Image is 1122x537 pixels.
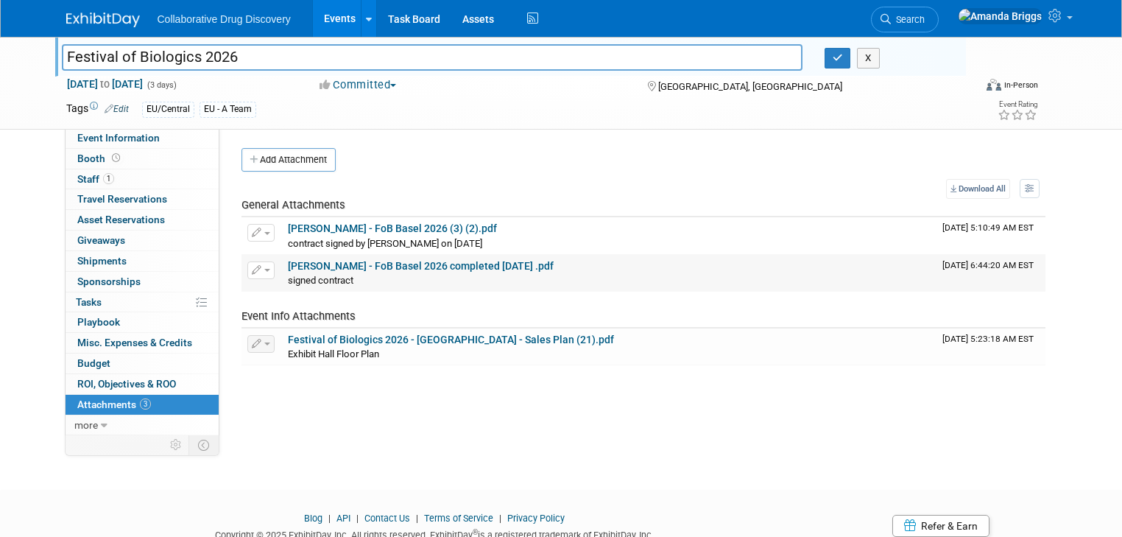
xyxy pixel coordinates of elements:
span: | [325,513,334,524]
a: Budget [66,354,219,373]
span: Travel Reservations [77,193,167,205]
a: Search [871,7,939,32]
a: Contact Us [364,513,410,524]
div: EU - A Team [200,102,256,117]
a: Booth [66,149,219,169]
a: [PERSON_NAME] - FoB Basel 2026 completed [DATE] .pdf [288,260,554,272]
span: [DATE] [DATE] [66,77,144,91]
span: Giveaways [77,234,125,246]
span: contract signed by [PERSON_NAME] on [DATE] [288,238,482,249]
span: ROI, Objectives & ROO [77,378,176,390]
span: Upload Timestamp [942,260,1034,270]
a: Edit [105,104,129,114]
span: Event Information [77,132,160,144]
td: Personalize Event Tab Strip [163,435,189,454]
span: | [353,513,362,524]
sup: ® [473,528,478,536]
span: Search [891,14,925,25]
a: Misc. Expenses & Credits [66,333,219,353]
a: Playbook [66,312,219,332]
a: Blog [304,513,322,524]
span: Upload Timestamp [942,334,1034,344]
span: Booth not reserved yet [109,152,123,164]
a: Refer & Earn [892,515,989,537]
a: Download All [946,179,1010,199]
a: Attachments3 [66,395,219,415]
img: Format-Inperson.png [987,79,1001,91]
span: to [98,78,112,90]
span: Event Info Attachments [241,309,356,323]
td: Upload Timestamp [936,329,1045,365]
td: Upload Timestamp [936,255,1045,292]
span: Attachments [77,399,151,410]
td: Tags [66,101,129,118]
button: X [857,48,880,69]
a: Terms of Service [424,513,493,524]
a: Shipments [66,251,219,271]
button: Committed [314,77,402,93]
div: Event Format [895,77,1038,99]
span: Booth [77,152,123,164]
span: Playbook [77,316,120,328]
span: Exhibit Hall Floor Plan [288,348,379,359]
a: [PERSON_NAME] - FoB Basel 2026 (3) (2).pdf [288,222,497,234]
a: more [66,415,219,435]
span: Asset Reservations [77,214,165,225]
span: Tasks [76,296,102,308]
span: 3 [140,399,151,410]
button: Add Attachment [241,148,336,172]
a: Event Information [66,128,219,148]
span: more [74,419,98,431]
a: API [336,513,350,524]
td: Toggle Event Tabs [188,435,219,454]
a: Asset Reservations [66,210,219,230]
div: In-Person [1003,80,1038,91]
span: 1 [103,173,114,184]
a: Sponsorships [66,272,219,292]
span: Collaborative Drug Discovery [158,13,291,25]
a: Travel Reservations [66,189,219,209]
span: (3 days) [146,80,177,90]
span: Upload Timestamp [942,222,1034,233]
span: Staff [77,173,114,185]
td: Upload Timestamp [936,217,1045,254]
a: Giveaways [66,231,219,250]
div: Event Rating [998,101,1037,108]
a: Tasks [66,292,219,312]
span: Budget [77,357,110,369]
a: Festival of Biologics 2026 - [GEOGRAPHIC_DATA] - Sales Plan (21).pdf [288,334,614,345]
img: ExhibitDay [66,13,140,27]
span: [GEOGRAPHIC_DATA], [GEOGRAPHIC_DATA] [658,81,842,92]
span: Misc. Expenses & Credits [77,337,192,348]
span: | [495,513,505,524]
span: General Attachments [241,198,345,211]
span: Shipments [77,255,127,267]
a: Privacy Policy [507,513,565,524]
span: Sponsorships [77,275,141,287]
span: signed contract [288,275,353,286]
span: | [412,513,422,524]
div: EU/Central [142,102,194,117]
img: Amanda Briggs [958,8,1042,24]
a: ROI, Objectives & ROO [66,374,219,394]
a: Staff1 [66,169,219,189]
